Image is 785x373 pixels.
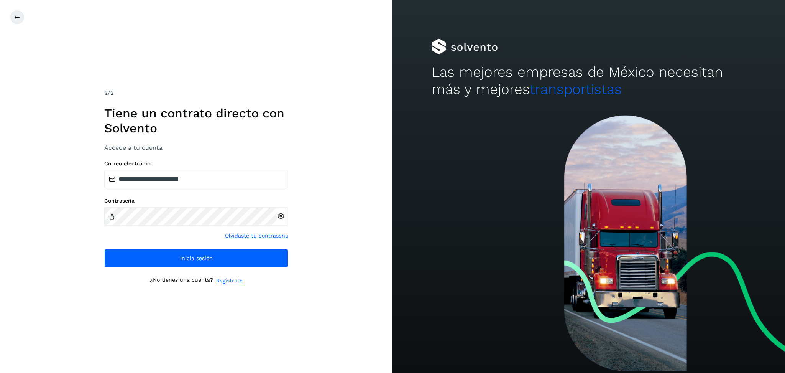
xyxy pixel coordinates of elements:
span: transportistas [530,81,622,97]
h1: Tiene un contrato directo con Solvento [104,106,288,135]
div: /2 [104,88,288,97]
label: Contraseña [104,198,288,204]
label: Correo electrónico [104,160,288,167]
p: ¿No tienes una cuenta? [150,277,213,285]
button: Inicia sesión [104,249,288,267]
span: 2 [104,89,108,96]
a: Olvidaste tu contraseña [225,232,288,240]
span: Inicia sesión [180,256,213,261]
h2: Las mejores empresas de México necesitan más y mejores [432,64,746,98]
h3: Accede a tu cuenta [104,144,288,151]
a: Regístrate [216,277,243,285]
